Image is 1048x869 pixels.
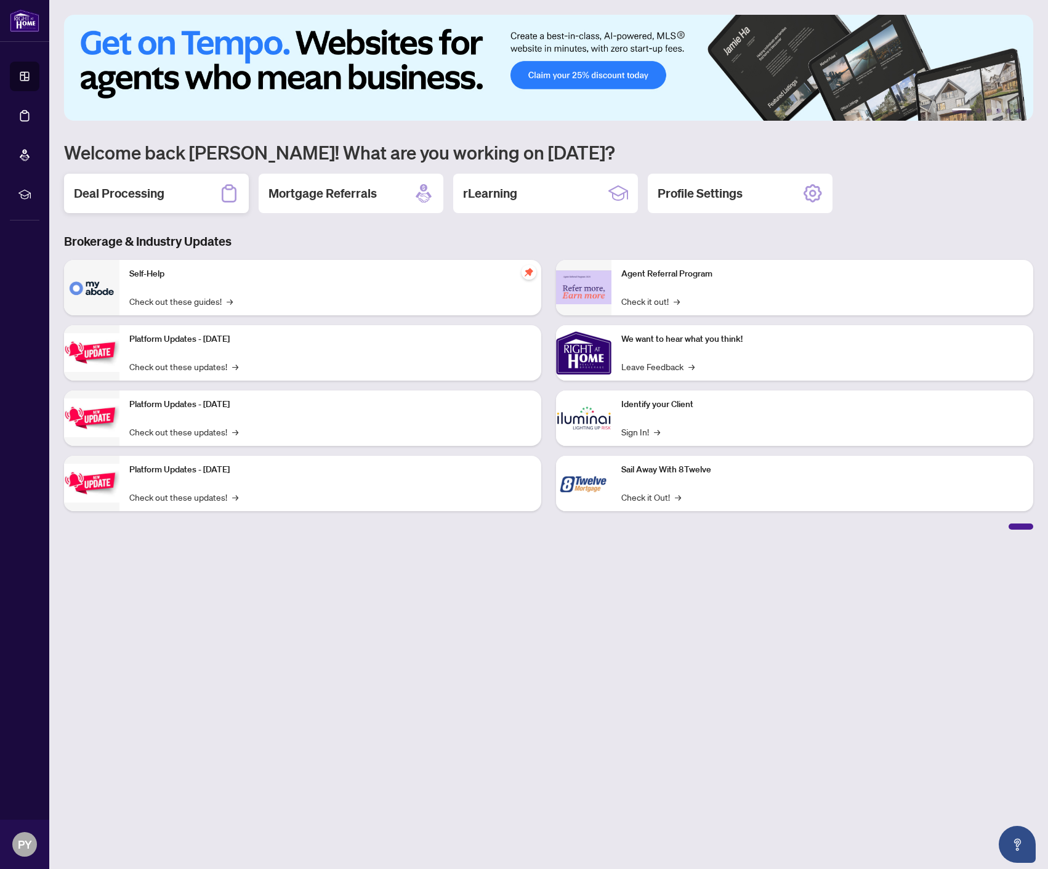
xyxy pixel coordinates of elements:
[129,398,531,411] p: Platform Updates - [DATE]
[556,390,611,446] img: Identify your Client
[64,464,119,503] img: Platform Updates - June 23, 2025
[621,425,660,439] a: Sign In!→
[129,425,238,439] a: Check out these updates!→
[621,463,1023,477] p: Sail Away With 8Twelve
[675,490,681,504] span: →
[621,360,695,373] a: Leave Feedback→
[556,456,611,511] img: Sail Away With 8Twelve
[64,15,1033,121] img: Slide 0
[986,108,991,113] button: 3
[654,425,660,439] span: →
[977,108,981,113] button: 2
[129,490,238,504] a: Check out these updates!→
[522,265,536,280] span: pushpin
[621,398,1023,411] p: Identify your Client
[232,360,238,373] span: →
[64,233,1033,250] h3: Brokerage & Industry Updates
[129,463,531,477] p: Platform Updates - [DATE]
[674,294,680,308] span: →
[996,108,1001,113] button: 4
[1016,108,1021,113] button: 6
[129,294,233,308] a: Check out these guides!→
[1006,108,1011,113] button: 5
[463,185,517,202] h2: rLearning
[129,360,238,373] a: Check out these updates!→
[621,333,1023,346] p: We want to hear what you think!
[232,490,238,504] span: →
[232,425,238,439] span: →
[621,490,681,504] a: Check it Out!→
[64,140,1033,164] h1: Welcome back [PERSON_NAME]! What are you working on [DATE]?
[268,185,377,202] h2: Mortgage Referrals
[556,270,611,304] img: Agent Referral Program
[621,294,680,308] a: Check it out!→
[18,836,32,853] span: PY
[129,333,531,346] p: Platform Updates - [DATE]
[658,185,743,202] h2: Profile Settings
[64,260,119,315] img: Self-Help
[10,9,39,32] img: logo
[621,267,1023,281] p: Agent Referral Program
[129,267,531,281] p: Self-Help
[688,360,695,373] span: →
[952,108,972,113] button: 1
[227,294,233,308] span: →
[999,826,1036,863] button: Open asap
[64,333,119,372] img: Platform Updates - July 21, 2025
[64,398,119,437] img: Platform Updates - July 8, 2025
[74,185,164,202] h2: Deal Processing
[556,325,611,381] img: We want to hear what you think!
